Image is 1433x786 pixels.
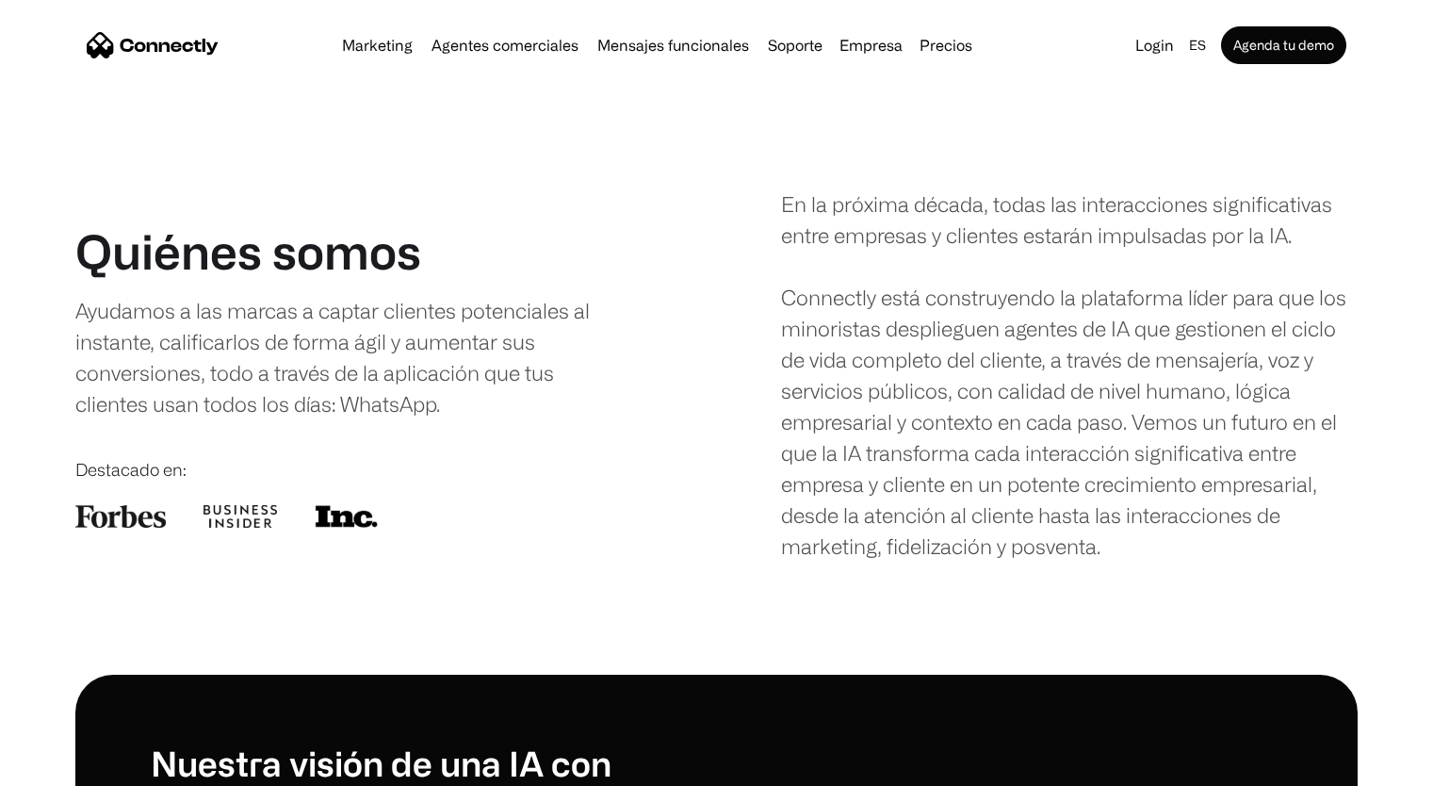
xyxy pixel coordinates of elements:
a: Marketing [334,38,420,53]
div: Empresa [839,32,903,58]
a: Precios [912,38,980,53]
div: Ayudamos a las marcas a captar clientes potenciales al instante, calificarlos de forma ágil y aum... [75,295,624,419]
ul: Language list [38,753,113,779]
a: Mensajes funcionales [590,38,757,53]
div: Empresa [834,32,908,58]
div: Destacado en: [75,457,652,483]
a: Agenda tu demo [1221,26,1346,64]
a: Login [1128,32,1181,58]
div: es [1181,32,1217,58]
aside: Language selected: Español [19,751,113,779]
div: En la próxima década, todas las interacciones significativas entre empresas y clientes estarán im... [781,188,1358,562]
a: Soporte [760,38,830,53]
h1: Quiénes somos [75,223,421,280]
div: es [1189,32,1206,58]
a: home [87,31,219,59]
a: Agentes comerciales [424,38,586,53]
